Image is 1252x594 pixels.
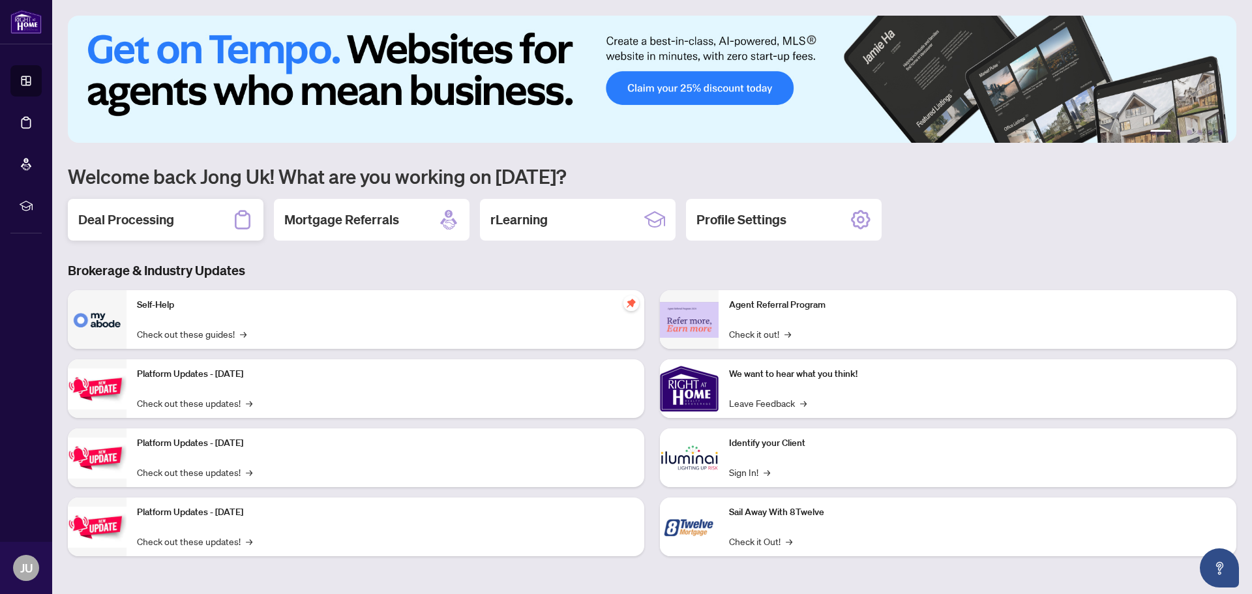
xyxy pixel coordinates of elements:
[729,396,807,410] a: Leave Feedback→
[1176,130,1182,135] button: 2
[729,298,1226,312] p: Agent Referral Program
[10,10,42,34] img: logo
[1208,130,1213,135] button: 5
[68,438,127,479] img: Platform Updates - July 8, 2025
[137,327,246,341] a: Check out these guides!→
[784,327,791,341] span: →
[1150,130,1171,135] button: 1
[729,367,1226,381] p: We want to hear what you think!
[623,295,639,311] span: pushpin
[1200,548,1239,587] button: Open asap
[1187,130,1192,135] button: 3
[78,211,174,229] h2: Deal Processing
[660,302,719,338] img: Agent Referral Program
[1197,130,1202,135] button: 4
[284,211,399,229] h2: Mortgage Referrals
[68,368,127,409] img: Platform Updates - July 21, 2025
[696,211,786,229] h2: Profile Settings
[729,327,791,341] a: Check it out!→
[20,559,33,577] span: JU
[729,505,1226,520] p: Sail Away With 8Twelve
[729,436,1226,451] p: Identify your Client
[137,465,252,479] a: Check out these updates!→
[729,465,770,479] a: Sign In!→
[137,505,634,520] p: Platform Updates - [DATE]
[660,497,719,556] img: Sail Away With 8Twelve
[137,298,634,312] p: Self-Help
[1218,130,1223,135] button: 6
[137,534,252,548] a: Check out these updates!→
[246,534,252,548] span: →
[490,211,548,229] h2: rLearning
[68,290,127,349] img: Self-Help
[246,396,252,410] span: →
[660,359,719,418] img: We want to hear what you think!
[800,396,807,410] span: →
[786,534,792,548] span: →
[68,16,1236,143] img: Slide 0
[246,465,252,479] span: →
[240,327,246,341] span: →
[137,396,252,410] a: Check out these updates!→
[137,367,634,381] p: Platform Updates - [DATE]
[660,428,719,487] img: Identify your Client
[764,465,770,479] span: →
[68,164,1236,188] h1: Welcome back Jong Uk! What are you working on [DATE]?
[68,261,1236,280] h3: Brokerage & Industry Updates
[729,534,792,548] a: Check it Out!→
[137,436,634,451] p: Platform Updates - [DATE]
[68,507,127,548] img: Platform Updates - June 23, 2025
